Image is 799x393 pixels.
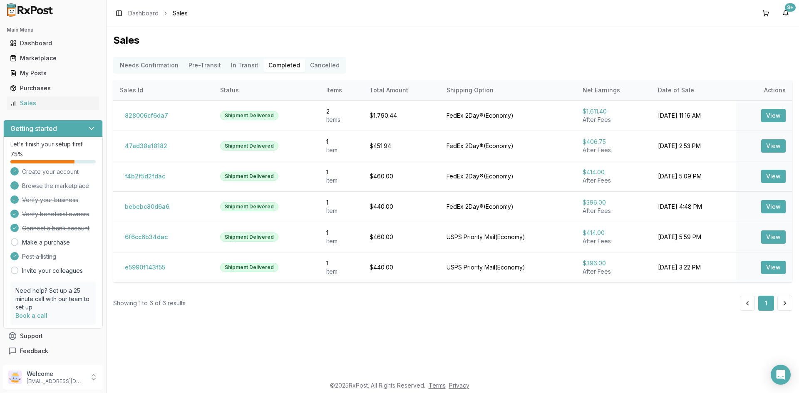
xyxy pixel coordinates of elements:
[761,200,786,213] button: View
[10,69,96,77] div: My Posts
[22,238,70,247] a: Make a purchase
[758,296,774,311] button: 1
[3,329,103,344] button: Support
[120,139,172,153] button: 47ad38e18182
[7,51,99,66] a: Marketplace
[3,3,57,17] img: RxPost Logo
[128,9,159,17] a: Dashboard
[10,39,96,47] div: Dashboard
[7,27,99,33] h2: Main Menu
[3,52,103,65] button: Marketplace
[370,263,433,272] div: $440.00
[3,82,103,95] button: Purchases
[220,111,278,120] div: Shipment Delivered
[370,233,433,241] div: $460.00
[658,233,730,241] div: [DATE] 5:59 PM
[220,232,278,242] div: Shipment Delivered
[120,261,170,274] button: e5990f143f55
[226,59,263,72] button: In Transit
[120,109,173,122] button: 828006cf6da7
[583,138,645,146] div: $406.75
[10,124,57,133] h3: Getting started
[370,172,433,180] div: $460.00
[326,168,356,176] div: 1
[363,80,440,100] th: Total Amount
[22,210,89,218] span: Verify beneficial owners
[326,198,356,207] div: 1
[113,299,186,307] div: Showing 1 to 6 of 6 results
[22,168,79,176] span: Create your account
[771,365,791,385] div: Open Intercom Messenger
[3,67,103,80] button: My Posts
[583,267,645,276] div: After Fees
[120,230,173,244] button: 6f6cc6b34dac
[326,176,356,185] div: Item
[370,111,433,120] div: $1,790.44
[447,142,569,150] div: FedEx 2Day® ( Economy )
[761,230,786,244] button: View
[326,107,356,116] div: 2
[447,263,569,272] div: USPS Priority Mail ( Economy )
[761,139,786,153] button: View
[658,203,730,211] div: [DATE] 4:48 PM
[583,198,645,207] div: $396.00
[761,109,786,122] button: View
[779,7,792,20] button: 9+
[22,182,89,190] span: Browse the marketplace
[173,9,188,17] span: Sales
[113,34,792,47] h1: Sales
[583,107,645,116] div: $1,611.40
[326,146,356,154] div: Item
[15,312,47,319] a: Book a call
[326,229,356,237] div: 1
[785,3,796,12] div: 9+
[370,142,433,150] div: $451.94
[320,80,363,100] th: Items
[22,252,56,261] span: Post a listing
[658,172,730,180] div: [DATE] 5:09 PM
[326,237,356,245] div: Item
[7,66,99,81] a: My Posts
[583,229,645,237] div: $414.00
[658,142,730,150] div: [DATE] 2:53 PM
[447,111,569,120] div: FedEx 2Day® ( Economy )
[184,59,226,72] button: Pre-Transit
[10,99,96,107] div: Sales
[370,203,433,211] div: $440.00
[326,267,356,276] div: Item
[583,168,645,176] div: $414.00
[120,200,174,213] button: bebebc80d6a6
[658,263,730,272] div: [DATE] 3:22 PM
[20,347,48,355] span: Feedback
[120,170,170,183] button: f4b2f5d2fdac
[8,371,22,384] img: User avatar
[576,80,651,100] th: Net Earnings
[583,259,645,267] div: $396.00
[220,141,278,151] div: Shipment Delivered
[449,382,469,389] a: Privacy
[429,382,446,389] a: Terms
[447,233,569,241] div: USPS Priority Mail ( Economy )
[583,237,645,245] div: After Fees
[128,9,188,17] nav: breadcrumb
[22,224,89,232] span: Connect a bank account
[7,36,99,51] a: Dashboard
[15,287,91,311] p: Need help? Set up a 25 minute call with our team to set up.
[10,84,96,92] div: Purchases
[115,59,184,72] button: Needs Confirmation
[113,80,213,100] th: Sales Id
[213,80,320,100] th: Status
[22,267,83,275] a: Invite your colleagues
[305,59,345,72] button: Cancelled
[27,370,84,378] p: Welcome
[447,203,569,211] div: FedEx 2Day® ( Economy )
[7,81,99,96] a: Purchases
[440,80,576,100] th: Shipping Option
[583,116,645,124] div: After Fees
[3,96,103,110] button: Sales
[3,344,103,358] button: Feedback
[326,259,356,267] div: 1
[10,54,96,62] div: Marketplace
[326,138,356,146] div: 1
[220,202,278,211] div: Shipment Delivered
